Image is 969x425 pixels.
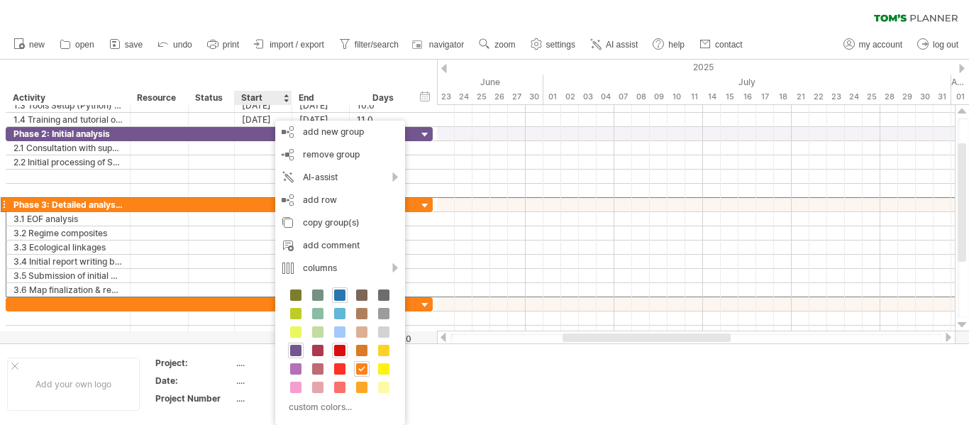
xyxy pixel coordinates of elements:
[933,40,958,50] span: log out
[204,35,243,54] a: print
[914,35,963,54] a: log out
[526,89,543,104] div: Monday, 30 June 2025
[154,35,196,54] a: undo
[393,357,470,369] div: ....
[303,149,360,160] span: remove group
[106,35,147,54] a: save
[696,35,747,54] a: contact
[543,89,561,104] div: Tuesday, 1 July 2025
[275,166,405,189] div: AI-assist
[355,40,399,50] span: filter/search
[13,226,123,240] div: 3.2 Regime composites
[951,89,969,104] div: Friday, 1 August 2025
[561,89,579,104] div: Wednesday, 2 July 2025
[472,89,490,104] div: Wednesday, 25 June 2025
[282,397,394,416] div: custom colors...
[632,89,650,104] div: Tuesday, 8 July 2025
[357,99,410,112] div: 10.0
[898,89,916,104] div: Tuesday, 29 July 2025
[721,89,738,104] div: Tuesday, 15 July 2025
[270,40,324,50] span: import / export
[13,255,123,268] div: 3.4 Initial report writing based on findings
[437,89,455,104] div: Monday, 23 June 2025
[336,35,403,54] a: filter/search
[827,89,845,104] div: Wednesday, 23 July 2025
[357,113,410,126] div: 11.0
[13,155,123,169] div: 2.2 Initial processing of SST & wind data, and calculations for Wind-SST coupling (quantify relat...
[774,89,792,104] div: Friday, 18 July 2025
[494,40,515,50] span: zoom
[410,35,468,54] a: navigator
[859,40,902,50] span: my account
[880,89,898,104] div: Monday, 28 July 2025
[475,35,519,54] a: zoom
[173,40,192,50] span: undo
[56,35,99,54] a: open
[490,89,508,104] div: Thursday, 26 June 2025
[349,91,416,105] div: Days
[195,91,226,105] div: Status
[668,40,685,50] span: help
[597,89,614,104] div: Friday, 4 July 2025
[606,40,638,50] span: AI assist
[13,141,123,155] div: 2.1 Consultation with supervisor on downloaded data before mapping and calculations commence
[756,89,774,104] div: Thursday, 17 July 2025
[241,91,284,105] div: Start
[614,89,632,104] div: Monday, 7 July 2025
[393,374,470,386] div: ....
[845,89,863,104] div: Thursday, 24 July 2025
[579,89,597,104] div: Thursday, 3 July 2025
[455,89,472,104] div: Tuesday, 24 June 2025
[137,91,180,105] div: Resource
[527,35,580,54] a: settings
[650,89,668,104] div: Wednesday, 9 July 2025
[934,89,951,104] div: Thursday, 31 July 2025
[235,113,292,126] div: [DATE]
[863,89,880,104] div: Friday, 25 July 2025
[29,40,45,50] span: new
[299,91,341,105] div: End
[155,392,233,404] div: Project Number
[155,375,233,387] div: Date:
[292,99,350,112] div: [DATE]
[13,241,123,254] div: 3.3 Ecological linkages
[236,375,355,387] div: ....
[546,40,575,50] span: settings
[236,392,355,404] div: ....
[508,89,526,104] div: Friday, 27 June 2025
[235,99,292,112] div: [DATE]
[809,89,827,104] div: Tuesday, 22 July 2025
[75,40,94,50] span: open
[13,113,123,126] div: 1.4 Training and tutorial on how to use Python
[275,121,405,143] div: add new group
[13,99,123,112] div: 1.3 Tools Setup (Python) for data processing
[13,127,123,140] div: Phase 2: Initial analysis
[703,89,721,104] div: Monday, 14 July 2025
[429,40,464,50] span: navigator
[792,89,809,104] div: Monday, 21 July 2025
[275,257,405,280] div: columns
[236,357,355,369] div: ....
[13,283,123,297] div: 3.6 Map finalization & report writing on findings
[275,211,405,234] div: copy group(s)
[10,35,49,54] a: new
[587,35,642,54] a: AI assist
[292,113,350,126] div: [DATE]
[275,189,405,211] div: add row
[223,40,239,50] span: print
[13,198,123,211] div: Phase 3: Detailed analysis & Mapping
[543,74,951,89] div: July 2025
[155,357,233,369] div: Project:
[13,91,122,105] div: Activity
[13,269,123,282] div: 3.5 Submission of initial maps and adjustments after review from supervisor
[7,358,140,411] div: Add your own logo
[916,89,934,104] div: Wednesday, 30 July 2025
[685,89,703,104] div: Friday, 11 July 2025
[738,89,756,104] div: Wednesday, 16 July 2025
[125,40,143,50] span: save
[715,40,743,50] span: contact
[668,89,685,104] div: Thursday, 10 July 2025
[13,212,123,226] div: 3.1 EOF analysis
[649,35,689,54] a: help
[275,234,405,257] div: add comment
